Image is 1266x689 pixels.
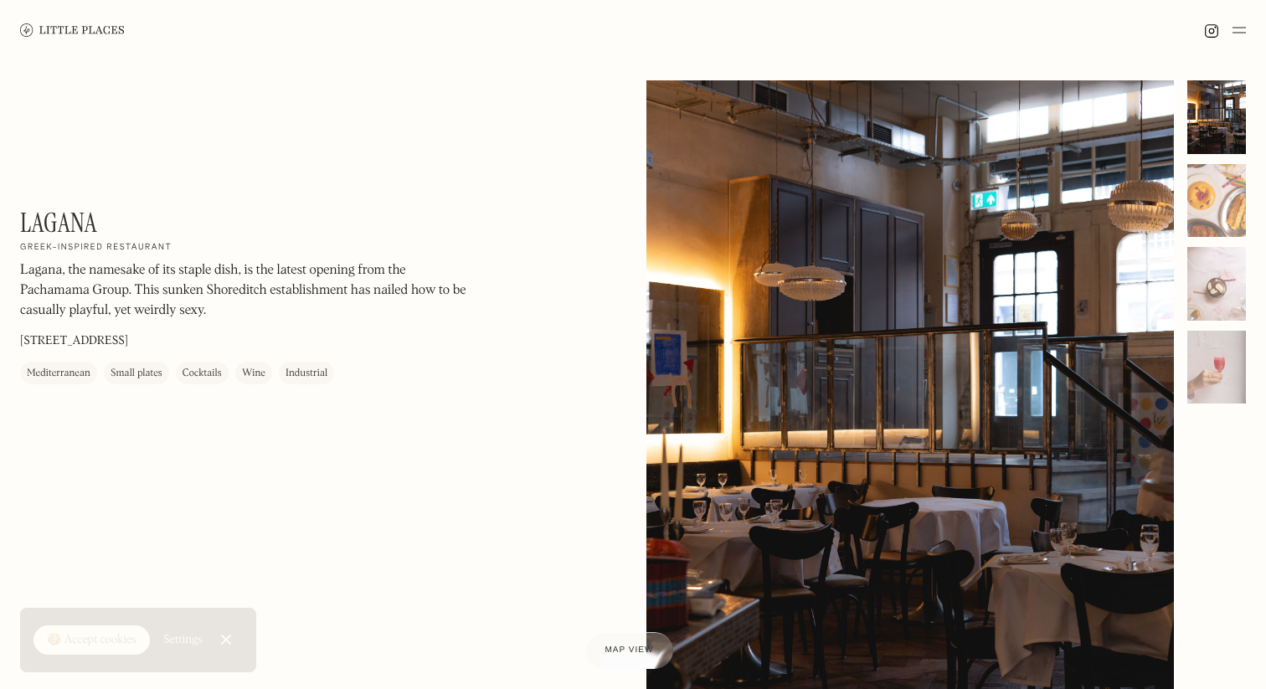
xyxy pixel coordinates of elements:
span: Map view [605,645,654,655]
div: Mediterranean [27,365,90,382]
div: 🍪 Accept cookies [47,632,136,649]
a: 🍪 Accept cookies [33,625,150,656]
a: Settings [163,621,203,659]
div: Close Cookie Popup [225,640,226,640]
div: Wine [242,365,265,382]
p: Lagana, the namesake of its staple dish, is the latest opening from the Pachamama Group. This sun... [20,260,472,321]
div: Cocktails [183,365,222,382]
h1: Lagana [20,207,97,239]
div: Small plates [111,365,162,382]
a: Close Cookie Popup [209,623,243,656]
p: [STREET_ADDRESS] [20,332,128,350]
div: Settings [163,634,203,645]
h2: Greek-inspired restaurant [20,242,172,254]
a: Map view [585,632,674,669]
div: Industrial [286,365,327,382]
